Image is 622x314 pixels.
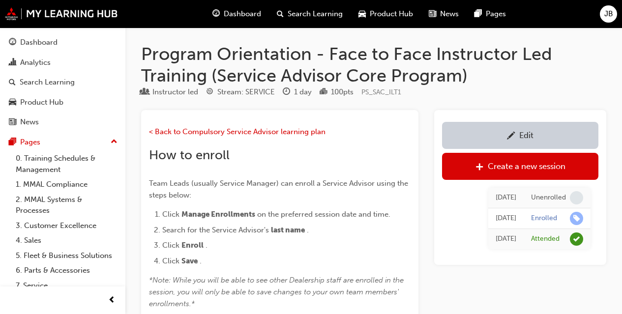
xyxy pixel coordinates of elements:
span: . [206,241,207,250]
span: car-icon [358,8,366,20]
div: Mon Oct 07 2024 10:56:17 GMT+1100 (Australian Eastern Daylight Time) [496,192,516,203]
span: Search Learning [288,8,343,20]
div: Duration [283,86,312,98]
span: search-icon [9,78,16,87]
a: 7. Service [12,278,121,293]
div: Search Learning [20,77,75,88]
span: up-icon [111,136,118,148]
span: learningRecordVerb_ENROLL-icon [570,212,583,225]
div: Stream [206,86,275,98]
span: Enroll [181,241,204,250]
button: Pages [4,133,121,151]
div: Instructor led [152,86,198,98]
div: Product Hub [20,97,63,108]
span: Save [181,257,198,265]
a: search-iconSearch Learning [269,4,351,24]
div: Type [141,86,198,98]
a: guage-iconDashboard [205,4,269,24]
span: car-icon [9,98,16,107]
span: Click [162,210,179,219]
span: last name [271,226,305,234]
a: 1. MMAL Compliance [12,177,121,192]
div: News [20,116,39,128]
span: guage-icon [9,38,16,47]
span: news-icon [429,8,436,20]
span: learningRecordVerb_ATTEND-icon [570,232,583,246]
a: 0. Training Schedules & Management [12,151,121,177]
div: Enrolled [531,214,557,223]
span: plus-icon [475,163,484,172]
h1: Program Orientation - Face to Face Instructor Led Training (Service Advisor Core Program) [141,43,606,86]
span: prev-icon [108,294,116,307]
a: 4. Sales [12,233,121,248]
button: JB [600,5,617,23]
div: Dashboard [20,37,58,48]
span: search-icon [277,8,284,20]
span: Search for the Service Advisor's [162,226,269,234]
span: Manage Enrollments [181,210,255,219]
a: Edit [442,122,598,149]
div: Unenrolled [531,193,566,202]
span: target-icon [206,88,213,97]
a: 5. Fleet & Business Solutions [12,248,121,263]
span: Product Hub [370,8,413,20]
a: Search Learning [4,73,121,91]
span: guage-icon [212,8,220,20]
div: Stream: SERVICE [217,86,275,98]
a: Create a new session [442,153,598,180]
span: . [307,226,309,234]
span: chart-icon [9,58,16,67]
span: . [200,257,202,265]
div: Create a new session [488,161,565,171]
div: Attended [531,234,560,244]
a: car-iconProduct Hub [351,4,421,24]
span: Click [162,241,179,250]
span: Pages [486,8,506,20]
div: Pages [20,137,40,148]
span: pages-icon [474,8,482,20]
span: How to enroll [149,147,230,163]
span: Learning resource code [361,88,401,96]
span: News [440,8,459,20]
span: news-icon [9,118,16,127]
div: 1 day [294,86,312,98]
button: DashboardAnalyticsSearch LearningProduct HubNews [4,31,121,133]
div: Fri Sep 20 2024 10:42:14 GMT+1000 (Australian Eastern Standard Time) [496,213,516,224]
div: Points [320,86,354,98]
span: pencil-icon [507,132,515,142]
span: learningRecordVerb_NONE-icon [570,191,583,204]
span: on the preferred session date and time. [257,210,390,219]
a: 2. MMAL Systems & Processes [12,192,121,218]
span: podium-icon [320,88,327,97]
span: Team Leads (usually Service Manager) can enroll a Service Advisor using the steps below: [149,179,410,200]
a: Product Hub [4,93,121,112]
span: learningResourceType_INSTRUCTOR_LED-icon [141,88,148,97]
span: pages-icon [9,138,16,147]
a: Dashboard [4,33,121,52]
div: 100 pts [331,86,354,98]
div: Edit [519,130,533,140]
span: *Note: While you will be able to see other Dealership staff are enrolled in the session, you will... [149,276,406,308]
a: pages-iconPages [467,4,514,24]
a: 6. Parts & Accessories [12,263,121,278]
a: news-iconNews [421,4,467,24]
a: < Back to Compulsory Service Advisor learning plan [149,127,326,136]
div: Wed May 17 2023 11:37:45 GMT+1000 (Australian Eastern Standard Time) [496,233,516,245]
div: Analytics [20,57,51,68]
a: Analytics [4,54,121,72]
span: clock-icon [283,88,290,97]
a: News [4,113,121,131]
span: JB [604,8,613,20]
span: Click [162,257,179,265]
a: 3. Customer Excellence [12,218,121,233]
img: mmal [5,7,118,20]
span: Dashboard [224,8,261,20]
